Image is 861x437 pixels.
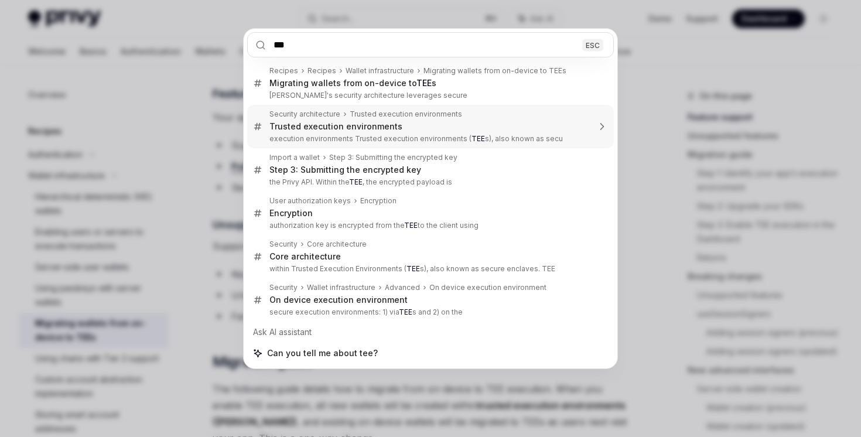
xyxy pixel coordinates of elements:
p: authorization key is encrypted from the to the client using [269,221,589,230]
div: Encryption [269,208,313,218]
p: execution environments Trusted execution environments ( s), also known as secu [269,134,589,144]
div: Trusted execution environments [350,110,462,119]
div: Step 3: Submitting the encrypted key [269,165,421,175]
div: Ask AI assistant [247,322,614,343]
div: On device execution environment [269,295,408,305]
b: TEE [404,221,418,230]
div: Wallet infrastructure [307,283,375,292]
p: secure execution environments: 1) via s and 2) on the [269,308,589,317]
div: User authorization keys [269,196,351,206]
div: Encryption [360,196,397,206]
div: ESC [582,39,603,51]
b: TEE [349,177,363,186]
div: Migrating wallets from on-device to s [269,78,436,88]
div: Recipes [269,66,298,76]
div: Recipes [307,66,336,76]
div: Security architecture [269,110,340,119]
div: Trusted execution environments [269,121,402,132]
div: Security [269,240,298,249]
div: Migrating wallets from on-device to TEEs [423,66,566,76]
p: within Trusted Execution Environments ( s), also known as secure enclaves. TEE [269,264,589,274]
div: On device execution environment [429,283,546,292]
span: Can you tell me about tee? [267,347,378,359]
div: Wallet infrastructure [346,66,414,76]
p: [PERSON_NAME]'s security architecture leverages secure [269,91,589,100]
b: TEE [416,78,432,88]
div: Advanced [385,283,420,292]
div: Core architecture [269,251,341,262]
div: Step 3: Submitting the encrypted key [329,153,457,162]
b: TEE [406,264,420,273]
div: Import a wallet [269,153,320,162]
b: TEE [399,308,412,316]
div: Core architecture [307,240,367,249]
p: the Privy API. Within the , the encrypted payload is [269,177,589,187]
b: TEE [471,134,485,143]
div: Security [269,283,298,292]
